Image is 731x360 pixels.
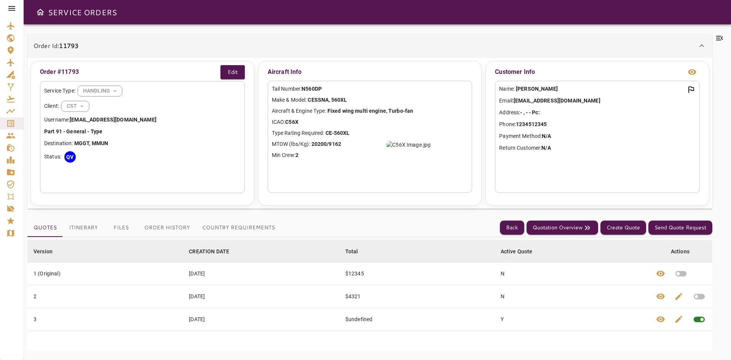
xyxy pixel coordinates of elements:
[92,140,96,146] b: M
[688,285,710,308] button: Set quote as active quote
[27,219,63,237] button: Quotes
[44,139,241,147] p: Destination:
[189,247,239,256] span: CREATION DATE
[386,141,431,149] img: C56X Image.jpg
[59,41,78,50] b: 11793
[685,64,700,80] button: view info
[674,292,683,301] span: edit
[61,96,89,116] div: HANDLING
[96,140,101,146] b: M
[295,152,298,158] b: 2
[101,140,104,146] b: U
[272,129,468,137] p: Type Rating Required:
[272,96,468,104] p: Make & Model:
[495,285,650,308] td: N
[499,85,696,93] p: Name:
[345,247,368,256] span: Total
[83,140,86,146] b: G
[89,140,90,146] b: ,
[495,308,650,331] td: Y
[302,86,322,92] b: N560DP
[189,247,229,256] div: CREATION DATE
[34,41,78,50] p: Order Id:
[27,219,281,237] div: basic tabs example
[326,130,350,136] b: CE-560XL
[495,262,650,285] td: N
[501,247,533,256] div: Active Quote
[541,145,551,151] b: N/A
[74,140,79,146] b: M
[500,221,524,235] button: Back
[514,98,600,104] b: [EMAIL_ADDRESS][DOMAIN_NAME]
[272,140,468,148] p: MTOW (lbs/Kg):
[104,140,108,146] b: N
[44,116,241,124] p: Username:
[27,285,183,308] td: 2
[27,34,712,58] div: Order Id:11793
[272,107,468,115] p: Aircraft & Engine Type:
[64,151,76,163] div: QV
[516,121,547,127] b: 1234512345
[516,86,558,92] b: [PERSON_NAME]
[86,140,89,146] b: T
[44,85,241,97] div: Service Type:
[670,285,688,308] button: Edit quote
[44,128,241,136] p: Part 91 - General - Type
[268,65,472,79] p: Aircraft Info
[44,153,61,161] p: Status:
[656,292,665,301] span: visibility
[272,85,468,93] p: Tail Number:
[501,247,543,256] span: Active Quote
[339,308,495,331] td: $undefined
[285,119,298,125] b: C56X
[183,262,339,285] td: [DATE]
[63,219,104,237] button: Itinerary
[311,141,341,147] b: 20200/9162
[79,140,83,146] b: G
[670,262,692,285] button: Set quote as active quote
[520,109,539,115] b: - , - - Pc:
[327,108,413,114] b: Fixed wing multi engine, Turbo-fan
[499,144,696,152] p: Return Customer:
[104,219,138,237] button: Files
[670,308,688,331] button: Edit quote
[78,81,122,101] div: HANDLING
[674,315,683,324] span: edit
[40,67,79,77] p: Order #11793
[651,262,670,285] button: View quote details
[600,221,646,235] button: Create Quote
[527,221,598,235] button: Quotation Overview
[27,262,183,285] td: 1 (Original)
[651,308,670,331] button: View quote details
[656,269,665,278] span: visibility
[27,58,712,209] div: Order Id:11793
[138,219,196,237] button: Order History
[220,65,245,79] button: Edit
[48,6,117,18] h6: SERVICE ORDERS
[34,247,53,256] div: Version
[272,151,468,159] p: Min Crew:
[651,285,670,308] button: View quote details
[345,247,358,256] div: Total
[499,120,696,128] p: Phone:
[499,97,696,105] p: Email:
[196,219,281,237] button: Country Requirements
[44,101,241,112] div: Client:
[70,117,156,123] b: [EMAIL_ADDRESS][DOMAIN_NAME]
[499,132,696,140] p: Payment Method:
[33,5,48,20] button: Open drawer
[339,285,495,308] td: $4321
[656,315,665,324] span: visibility
[27,308,183,331] td: 3
[495,67,535,77] p: Customer Info
[34,247,62,256] span: Version
[499,109,696,117] p: Address:
[272,118,468,126] p: ICAO:
[339,262,495,285] td: $12345
[542,133,551,139] b: N/A
[688,308,710,331] span: This quote is already active
[183,285,339,308] td: [DATE]
[183,308,339,331] td: [DATE]
[308,97,347,103] b: CESSNA, 560XL
[648,221,712,235] button: Send Quote Request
